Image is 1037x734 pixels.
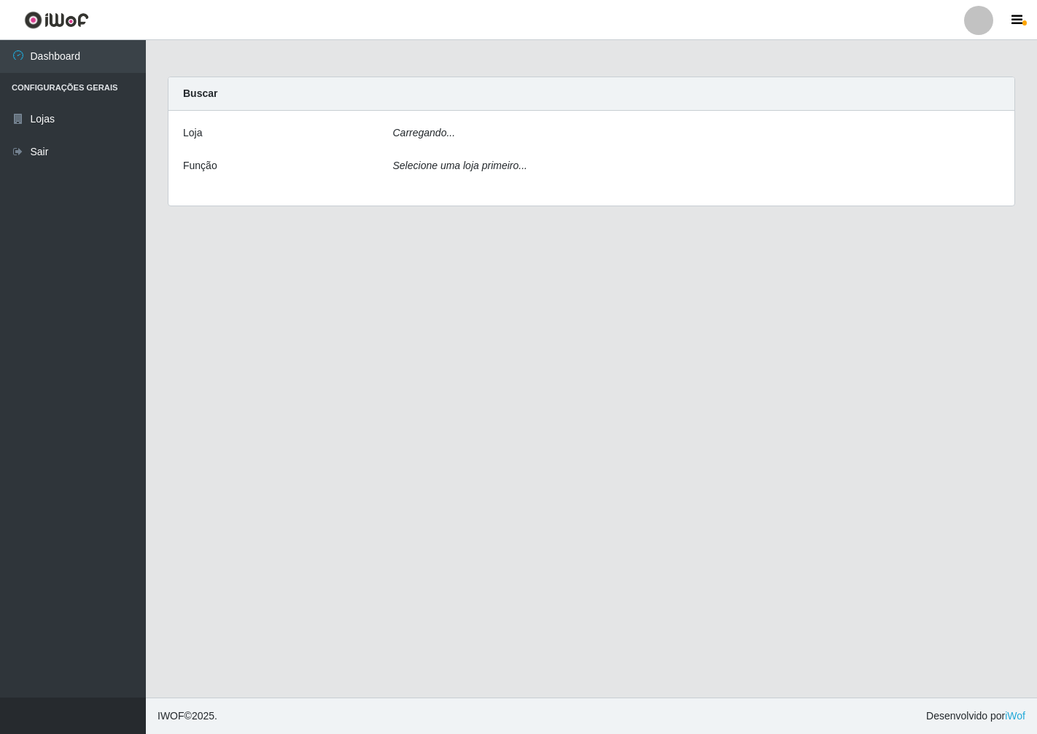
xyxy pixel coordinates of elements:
i: Selecione uma loja primeiro... [393,160,527,171]
span: IWOF [158,710,185,722]
span: © 2025 . [158,708,217,724]
i: Carregando... [393,127,456,138]
span: Desenvolvido por [926,708,1025,724]
strong: Buscar [183,87,217,99]
a: iWof [1005,710,1025,722]
label: Função [183,158,217,173]
label: Loja [183,125,202,141]
img: CoreUI Logo [24,11,89,29]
